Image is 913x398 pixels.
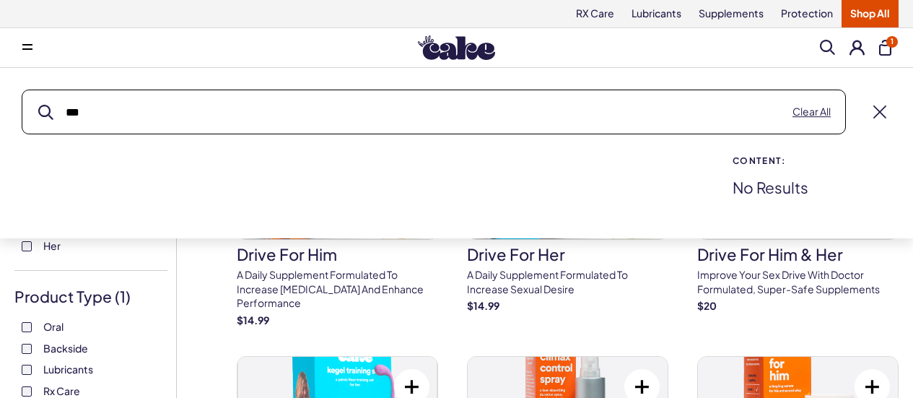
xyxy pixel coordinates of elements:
[467,299,499,312] strong: $ 14.99
[697,268,899,296] p: Improve your sex drive with doctor formulated, super-safe supplements
[237,268,438,311] p: A daily supplement formulated to increase [MEDICAL_DATA] and enhance performance
[467,246,668,262] h3: drive for her
[879,40,891,56] button: 1
[22,322,32,332] input: Oral
[237,313,269,326] strong: $ 14.99
[418,35,495,60] img: Hello Cake
[22,365,32,375] input: Lubricants
[43,317,64,336] span: Oral
[697,246,899,262] h3: drive for him & her
[733,180,891,195] p: No results
[733,156,891,165] strong: Content:
[792,105,831,119] button: Clear All
[237,246,438,262] h3: drive for him
[22,241,32,251] input: Her
[467,268,668,296] p: A daily supplement formulated to increase sexual desire
[43,339,88,358] span: Backside
[43,360,93,378] span: Lubricants
[22,344,32,354] input: Backside
[697,299,717,312] strong: $ 20
[886,36,898,48] span: 1
[43,236,61,255] span: Her
[22,386,32,397] input: Rx Care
